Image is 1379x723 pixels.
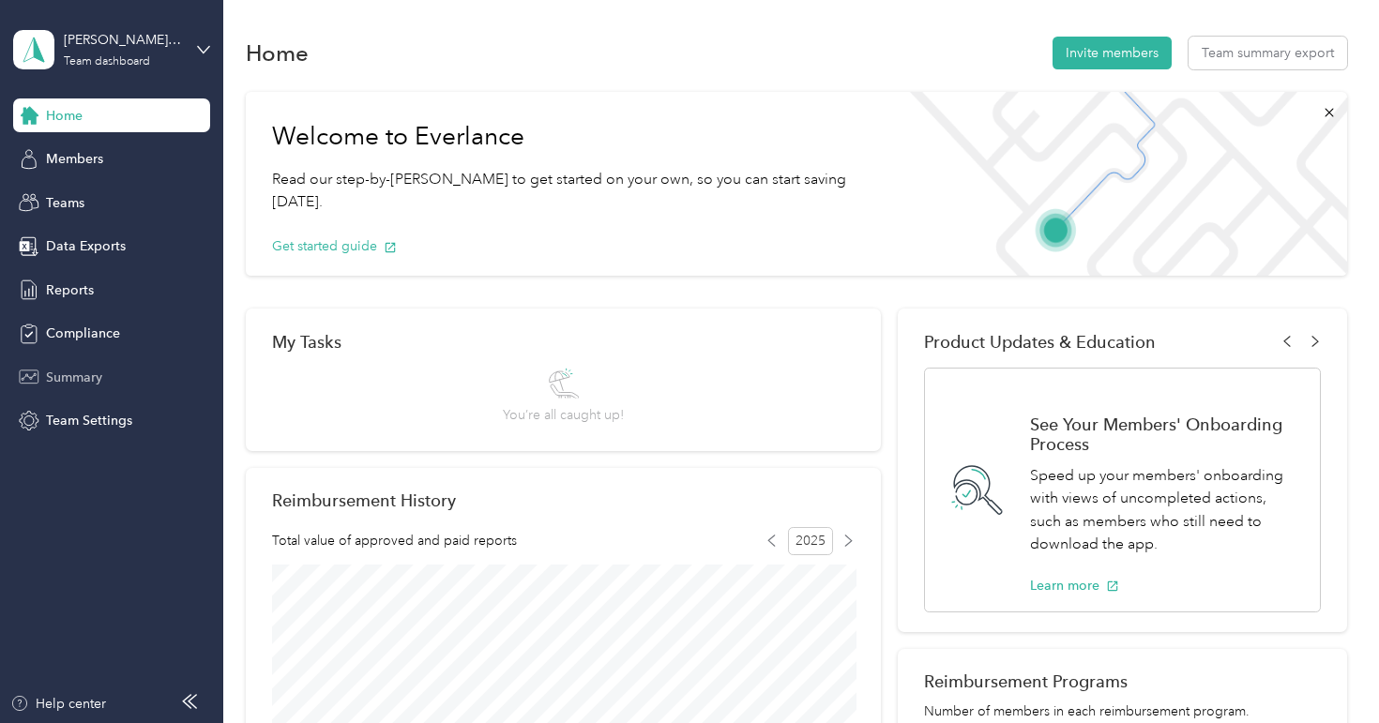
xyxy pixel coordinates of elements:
iframe: Everlance-gr Chat Button Frame [1274,618,1379,723]
span: You’re all caught up! [503,405,624,425]
span: Summary [46,368,102,387]
img: Welcome to everlance [892,92,1347,276]
div: Team dashboard [64,56,150,68]
button: Help center [10,694,106,714]
button: Invite members [1053,37,1172,69]
p: Number of members in each reimbursement program. [924,701,1321,721]
span: Data Exports [46,236,126,256]
p: Read our step-by-[PERSON_NAME] to get started on your own, so you can start saving [DATE]. [272,168,866,214]
span: Compliance [46,324,120,343]
h2: Reimbursement Programs [924,671,1321,691]
div: [PERSON_NAME]'s Team [64,30,181,50]
span: Product Updates & Education [924,332,1156,352]
p: Speed up your members' onboarding with views of uncompleted actions, such as members who still ne... [1030,464,1300,556]
button: Team summary export [1189,37,1347,69]
span: Members [46,149,103,169]
button: Get started guide [272,236,397,256]
span: Home [46,106,83,126]
button: Learn more [1030,576,1119,595]
h2: Reimbursement History [272,490,456,510]
h1: See Your Members' Onboarding Process [1030,414,1300,454]
div: My Tasks [272,332,855,352]
span: Reports [46,280,94,300]
span: Teams [46,193,84,213]
span: Team Settings [46,411,132,430]
span: Total value of approved and paid reports [272,531,517,550]
h1: Home [246,43,309,63]
span: 2025 [788,527,833,555]
h1: Welcome to Everlance [272,122,866,152]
